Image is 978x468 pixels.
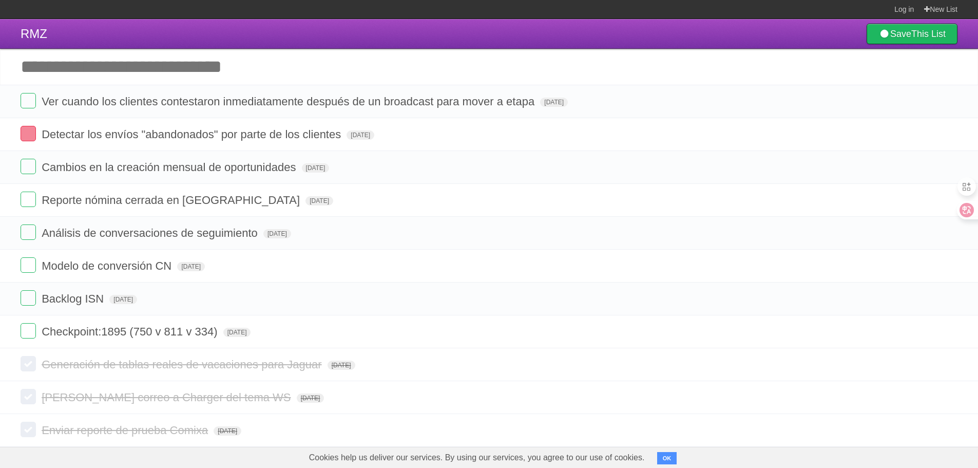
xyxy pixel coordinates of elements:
[21,192,36,207] label: Done
[21,27,47,41] span: RMZ
[42,358,324,371] span: Generación de tablas reales de vacaciones para Jaguar
[297,394,324,403] span: [DATE]
[21,93,36,108] label: Done
[540,98,568,107] span: [DATE]
[42,161,298,174] span: Cambios en la creación mensual de oportunidades
[21,257,36,273] label: Done
[42,194,302,207] span: Reporte nómina cerrada en [GEOGRAPHIC_DATA]
[657,452,677,464] button: OK
[21,389,36,404] label: Done
[21,323,36,339] label: Done
[21,159,36,174] label: Done
[263,229,291,238] span: [DATE]
[305,196,333,205] span: [DATE]
[328,361,355,370] span: [DATE]
[867,24,957,44] a: SaveThis List
[214,426,241,436] span: [DATE]
[21,422,36,437] label: Done
[42,128,343,141] span: Detectar los envíos "abandonados" por parte de los clientes
[21,126,36,141] label: Done
[21,224,36,240] label: Done
[177,262,205,271] span: [DATE]
[347,130,374,140] span: [DATE]
[911,29,946,39] b: This List
[42,259,174,272] span: Modelo de conversión CN
[42,391,293,404] span: [PERSON_NAME] correo a Charger del tema WS
[42,325,220,338] span: Checkpoint:1895 (750 v 811 v 334)
[21,356,36,371] label: Done
[42,424,210,437] span: Enviar reporte de prueba Comixa
[299,447,655,468] span: Cookies help us deliver our services. By using our services, you agree to our use of cookies.
[42,292,106,305] span: Backlog ISN
[21,290,36,306] label: Done
[42,95,537,108] span: Ver cuando los clientes contestaron inmediatamente después de un broadcast para mover a etapa
[302,163,330,173] span: [DATE]
[109,295,137,304] span: [DATE]
[42,227,260,239] span: Análisis de conversaciones de seguimiento
[223,328,251,337] span: [DATE]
